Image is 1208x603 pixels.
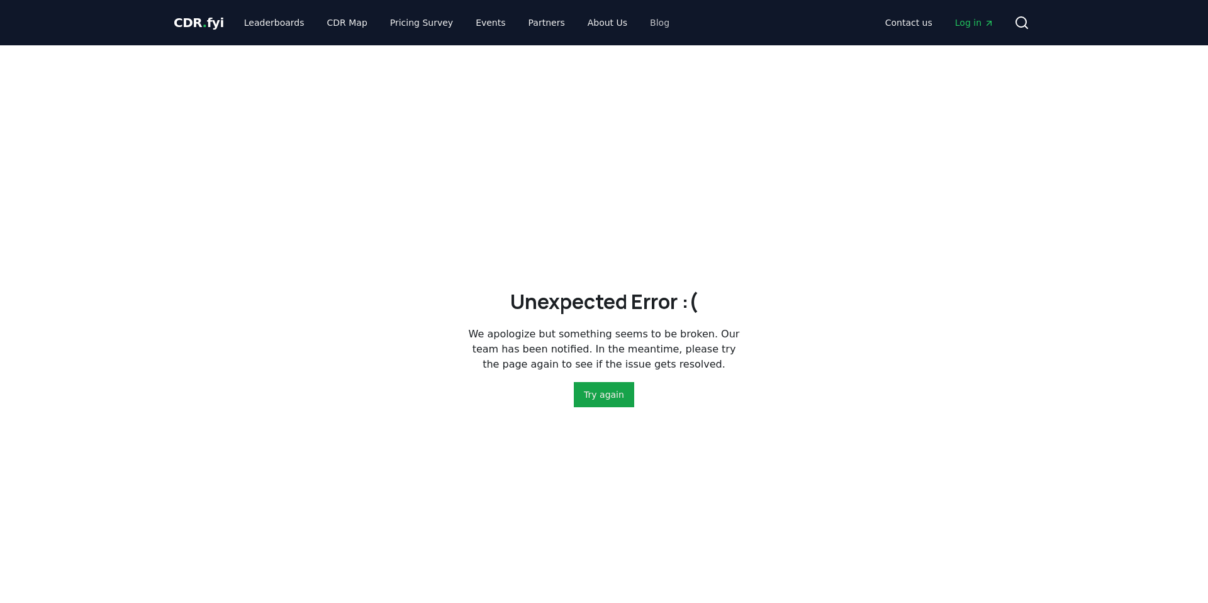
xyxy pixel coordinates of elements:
[578,11,637,34] a: About Us
[174,14,224,31] a: CDR.fyi
[518,11,575,34] a: Partners
[463,327,745,372] p: We apologize but something seems to be broken. Our team has been notified. In the meantime, pleas...
[466,11,515,34] a: Events
[174,15,224,30] span: CDR fyi
[234,11,679,34] nav: Main
[510,286,698,317] h2: Unexpected Error :(
[234,11,315,34] a: Leaderboards
[317,11,377,34] a: CDR Map
[875,11,942,34] a: Contact us
[574,382,634,407] button: Try again
[945,11,1004,34] a: Log in
[640,11,679,34] a: Blog
[380,11,463,34] a: Pricing Survey
[875,11,1004,34] nav: Main
[955,16,994,29] span: Log in
[203,15,207,30] span: .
